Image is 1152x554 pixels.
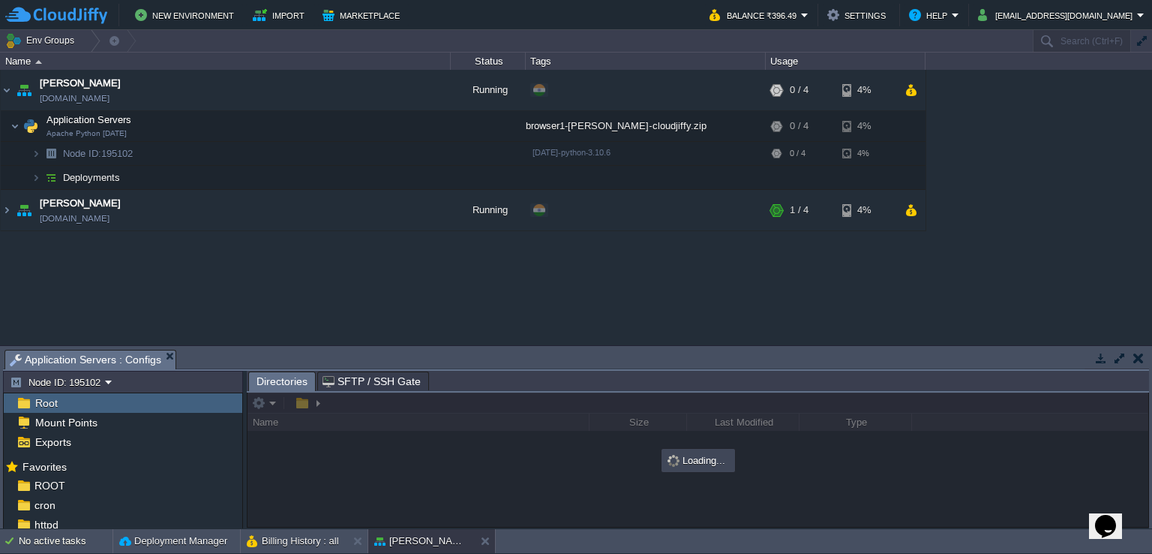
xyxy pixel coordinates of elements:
[10,375,105,389] button: Node ID: 195102
[32,416,100,429] a: Mount Points
[31,479,67,492] a: ROOT
[40,211,109,226] a: [DOMAIN_NAME]
[663,450,733,471] div: Loading...
[40,166,61,189] img: AMDAwAAAACH5BAEAAAAALAAAAAABAAEAAAICRAEAOw==
[119,534,227,549] button: Deployment Manager
[1,190,13,230] img: AMDAwAAAACH5BAEAAAAALAAAAAABAAEAAAICRAEAOw==
[61,171,122,184] a: Deployments
[135,6,238,24] button: New Environment
[247,534,339,549] button: Billing History : all
[790,111,808,141] div: 0 / 4
[32,435,73,449] a: Exports
[10,351,161,369] span: Application Servers : Configs
[5,30,79,51] button: Env Groups
[766,53,925,70] div: Usage
[827,6,890,24] button: Settings
[40,76,121,91] a: [PERSON_NAME]
[451,53,525,70] div: Status
[256,372,307,391] span: Directories
[31,498,58,512] a: cron
[1,53,450,70] div: Name
[1,70,13,110] img: AMDAwAAAACH5BAEAAAAALAAAAAABAAEAAAICRAEAOw==
[40,196,121,211] a: [PERSON_NAME]
[63,148,101,159] span: Node ID:
[322,372,421,390] span: SFTP / SSH Gate
[842,142,891,165] div: 4%
[532,148,610,157] span: [DATE]-python-3.10.6
[19,529,112,553] div: No active tasks
[13,70,34,110] img: AMDAwAAAACH5BAEAAAAALAAAAAABAAEAAAICRAEAOw==
[842,70,891,110] div: 4%
[31,518,61,531] a: httpd
[20,111,41,141] img: AMDAwAAAACH5BAEAAAAALAAAAAABAAEAAAICRAEAOw==
[526,53,765,70] div: Tags
[61,147,135,160] span: 195102
[374,534,469,549] button: [PERSON_NAME]
[10,111,19,141] img: AMDAwAAAACH5BAEAAAAALAAAAAABAAEAAAICRAEAOw==
[842,111,891,141] div: 4%
[709,6,801,24] button: Balance ₹396.49
[35,60,42,64] img: AMDAwAAAACH5BAEAAAAALAAAAAABAAEAAAICRAEAOw==
[842,190,891,230] div: 4%
[19,460,69,474] span: Favorites
[790,70,808,110] div: 0 / 4
[61,147,135,160] a: Node ID:195102
[909,6,952,24] button: Help
[31,166,40,189] img: AMDAwAAAACH5BAEAAAAALAAAAAABAAEAAAICRAEAOw==
[451,70,526,110] div: Running
[451,190,526,230] div: Running
[40,142,61,165] img: AMDAwAAAACH5BAEAAAAALAAAAAABAAEAAAICRAEAOw==
[253,6,309,24] button: Import
[790,190,808,230] div: 1 / 4
[32,396,60,410] a: Root
[526,111,766,141] div: browser1-[PERSON_NAME]-cloudjiffy.zip
[978,6,1137,24] button: [EMAIL_ADDRESS][DOMAIN_NAME]
[40,91,109,106] a: [DOMAIN_NAME]
[5,6,107,25] img: CloudJiffy
[31,142,40,165] img: AMDAwAAAACH5BAEAAAAALAAAAAABAAEAAAICRAEAOw==
[46,129,127,138] span: Apache Python [DATE]
[790,142,805,165] div: 0 / 4
[322,6,404,24] button: Marketplace
[19,461,69,473] a: Favorites
[13,190,34,230] img: AMDAwAAAACH5BAEAAAAALAAAAAABAAEAAAICRAEAOw==
[1089,494,1137,539] iframe: chat widget
[45,114,133,125] a: Application ServersApache Python [DATE]
[45,113,133,126] span: Application Servers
